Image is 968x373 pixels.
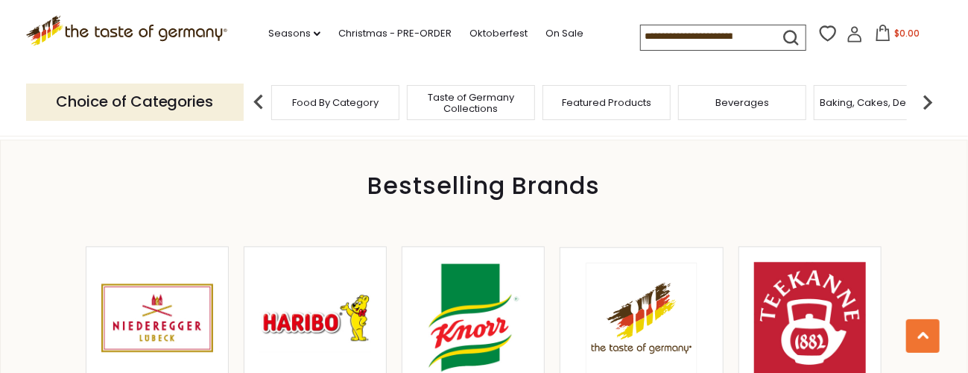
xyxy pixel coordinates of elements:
img: previous arrow [244,87,273,117]
div: Bestselling Brands [1,178,967,194]
button: $0.00 [866,25,929,47]
a: Seasons [268,25,320,42]
a: Beverages [715,97,769,108]
a: Oktoberfest [469,25,528,42]
img: next arrow [913,87,943,117]
span: $0.00 [894,27,920,40]
a: Baking, Cakes, Desserts [820,97,936,108]
p: Choice of Categories [26,84,244,120]
a: Taste of Germany Collections [411,92,531,114]
a: Food By Category [292,97,379,108]
a: Christmas - PRE-ORDER [338,25,452,42]
a: On Sale [545,25,583,42]
a: Featured Products [562,97,651,108]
